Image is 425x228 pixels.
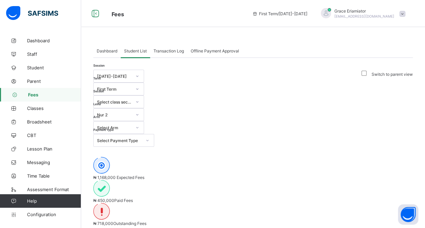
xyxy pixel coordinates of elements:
[314,8,409,19] div: GraceEriamiator
[97,48,117,53] span: Dashboard
[97,112,132,117] div: Nur 2
[93,198,114,203] span: ₦ 450,000
[93,175,116,180] span: ₦ 1,168,000
[372,72,413,77] label: Switch to parent view
[97,99,132,105] div: Select class section
[191,48,239,53] span: Offline Payment Approval
[97,87,132,92] div: First Term
[93,64,104,67] span: Session
[114,198,133,203] span: Paid Fees
[117,175,144,180] span: Expected Fees
[334,14,394,18] span: [EMAIL_ADDRESS][DOMAIN_NAME]
[252,11,307,16] span: session/term information
[334,8,394,14] span: Grace Eriamiator
[27,78,81,84] span: Parent
[398,204,418,225] button: Open asap
[27,133,81,138] span: CBT
[27,106,81,111] span: Classes
[27,38,81,43] span: Dashboard
[93,102,101,106] span: Level
[93,128,114,132] span: Payment Type
[154,48,184,53] span: Transaction Log
[124,48,147,53] span: Student List
[27,51,81,57] span: Staff
[93,89,104,93] span: Section
[97,125,132,130] div: Select Arm
[112,11,124,18] span: Fees
[93,76,101,80] span: Term
[6,6,58,20] img: safsims
[93,115,100,119] span: Arm
[113,221,146,226] span: Outstanding Fees
[27,65,81,70] span: Student
[27,173,81,179] span: Time Table
[93,180,110,197] img: paid-1.3eb1404cbcb1d3b736510a26bbfa3ccb.svg
[28,92,81,97] span: Fees
[27,212,81,217] span: Configuration
[27,160,81,165] span: Messaging
[97,138,142,143] div: Select Payment Type
[93,203,110,220] img: outstanding-1.146d663e52f09953f639664a84e30106.svg
[27,119,81,124] span: Broadsheet
[97,74,132,79] div: [DATE]-[DATE]
[93,221,113,226] span: ₦ 718,000
[27,146,81,152] span: Lesson Plan
[27,198,81,204] span: Help
[27,187,81,192] span: Assessment Format
[93,157,110,174] img: expected-1.03dd87d44185fb6c27cc9b2570c10499.svg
